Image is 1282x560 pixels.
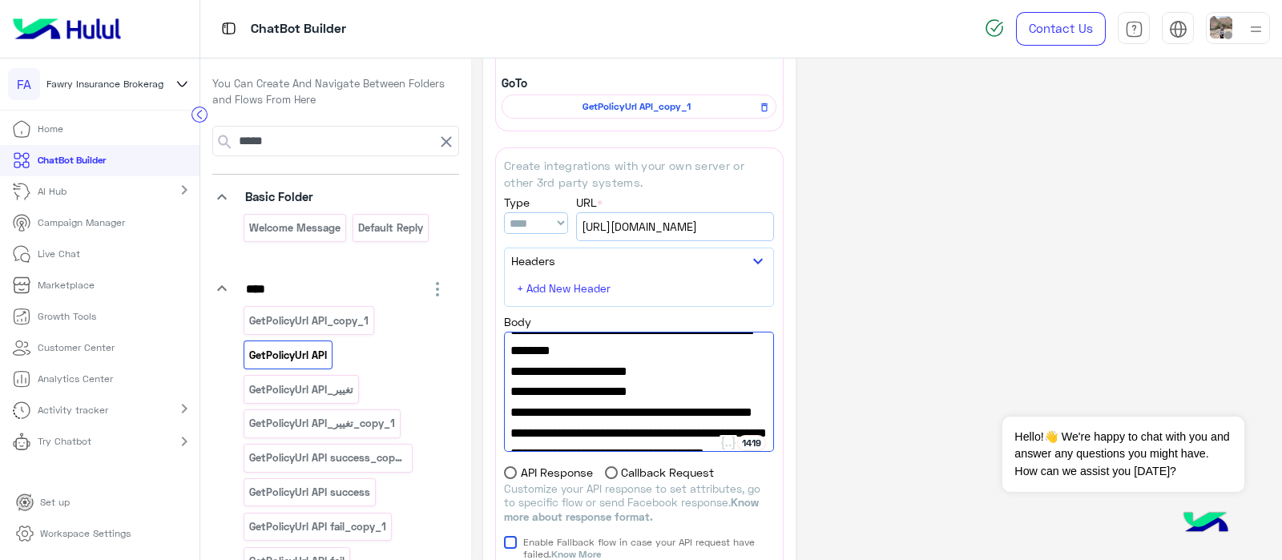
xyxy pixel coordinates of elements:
[248,219,342,237] p: Welcome Message
[1125,20,1143,38] img: tab
[248,346,329,365] p: GetPolicyUrl API
[248,449,409,467] p: GetPolicyUrl API success_copy_1
[510,340,768,361] span: "sheet_name":"Policies",
[175,399,194,418] mat-icon: chevron_right
[523,536,775,560] span: Enable Fallback flow in case your API request have failed.
[1246,19,1266,39] img: profile
[38,309,96,324] p: Growth Tools
[1118,12,1150,46] a: tab
[175,432,194,451] mat-icon: chevron_right
[504,157,774,191] p: Create integrations with your own server or other 3rd party systems.
[38,184,67,199] p: AI Hub
[212,187,232,207] i: keyboard_arrow_down
[510,381,768,422] span: "failure_flow_name" : "GetPolicyUrl API fail",
[1169,20,1187,38] img: tab
[510,361,768,382] span: "sheet_range": "A2:Z",
[502,76,527,90] b: GoTo
[38,434,91,449] p: Try Chatbot
[510,423,768,464] span: "success_flow_name" : "GetPolicyUrl API success",
[248,381,355,399] p: GetPolicyUrl API_تغيير
[38,372,113,386] p: Analytics Center
[38,340,115,355] p: Customer Center
[38,216,125,230] p: Campaign Manager
[212,279,232,298] i: keyboard_arrow_down
[6,12,127,46] img: Logo
[748,252,768,272] button: keyboard_arrow_down
[1002,417,1244,492] span: Hello!👋 We're happy to chat with you and answer any questions you might have. How can we assist y...
[551,548,601,560] a: Know More
[605,464,715,481] label: Callback Request
[248,312,370,330] p: GetPolicyUrl API_copy_1
[38,247,80,261] p: Live Chat
[1016,12,1106,46] a: Contact Us
[502,95,776,119] div: GetPolicyUrl API_copy_1
[248,518,388,536] p: GetPolicyUrl API fail_copy_1
[8,68,40,100] div: FA
[38,403,108,417] p: Activity tracker
[175,180,194,199] mat-icon: chevron_right
[504,313,531,330] label: Body
[38,122,63,136] p: Home
[504,194,530,211] label: Type
[504,464,593,481] label: API Response
[748,252,768,271] i: keyboard_arrow_down
[251,18,346,40] p: ChatBot Builder
[357,219,424,237] p: Default reply
[40,495,70,510] p: Set up
[38,278,95,292] p: Marketplace
[576,194,603,211] label: URL
[248,414,397,433] p: GetPolicyUrl API_تغيير_copy_1
[46,77,176,91] span: Fawry Insurance Brokerage`s
[38,153,106,167] p: ChatBot Builder
[504,496,759,523] a: Know more about response format.
[737,435,766,451] div: 1419
[1178,496,1234,552] img: hulul-logo.png
[582,218,768,236] span: [URL][DOMAIN_NAME]
[720,435,737,451] button: Add user attribute
[985,18,1004,38] img: spinner
[212,76,459,107] p: You Can Create And Navigate Between Folders and Flows From Here
[3,487,83,518] a: Set up
[511,252,555,269] label: Headers
[40,526,131,541] p: Workspace Settings
[3,518,143,550] a: Workspace Settings
[510,99,762,114] span: GetPolicyUrl API_copy_1
[754,97,774,117] button: Remove Flow
[511,277,619,300] button: + Add New Header
[245,189,313,203] span: Basic Folder
[219,18,239,38] img: tab
[504,482,774,525] p: Customize your API response to set attributes, go to specific flow or send Facebook response.
[248,483,372,502] p: GetPolicyUrl API success
[1210,16,1232,38] img: userImage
